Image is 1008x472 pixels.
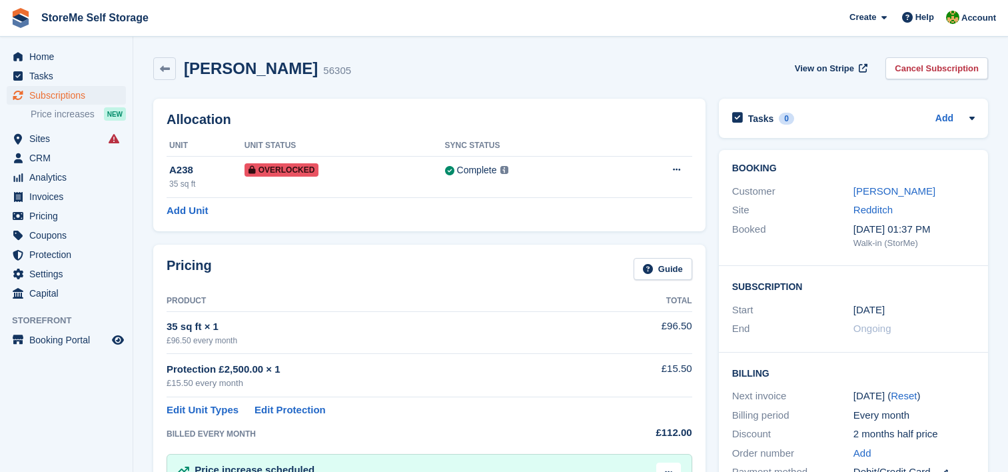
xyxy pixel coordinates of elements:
[110,332,126,348] a: Preview store
[795,62,854,75] span: View on Stripe
[167,362,595,377] div: Protection £2,500.00 × 1
[7,265,126,283] a: menu
[853,427,975,442] div: 2 months half price
[29,207,109,225] span: Pricing
[849,11,876,24] span: Create
[935,111,953,127] a: Add
[29,129,109,148] span: Sites
[961,11,996,25] span: Account
[7,331,126,349] a: menu
[445,135,617,157] th: Sync Status
[29,67,109,85] span: Tasks
[748,113,774,125] h2: Tasks
[323,63,351,79] div: 56305
[7,67,126,85] a: menu
[254,403,326,418] a: Edit Protection
[109,133,119,144] i: Smart entry sync failures have occurred
[29,86,109,105] span: Subscriptions
[167,112,692,127] h2: Allocation
[595,425,692,441] div: £112.00
[457,163,497,177] div: Complete
[167,203,208,219] a: Add Unit
[29,149,109,167] span: CRM
[167,135,245,157] th: Unit
[732,222,853,250] div: Booked
[732,427,853,442] div: Discount
[853,303,885,318] time: 2024-11-01 01:00:00 UTC
[853,446,871,461] a: Add
[732,163,975,174] h2: Booking
[31,107,126,121] a: Price increases NEW
[7,187,126,206] a: menu
[732,184,853,199] div: Customer
[885,57,988,79] a: Cancel Subscription
[29,245,109,264] span: Protection
[7,226,126,245] a: menu
[167,403,239,418] a: Edit Unit Types
[789,57,870,79] a: View on Stripe
[167,428,595,440] div: BILLED EVERY MONTH
[732,389,853,404] div: Next invoice
[634,258,692,280] a: Guide
[595,354,692,397] td: £15.50
[167,258,212,280] h2: Pricing
[29,226,109,245] span: Coupons
[732,446,853,461] div: Order number
[7,207,126,225] a: menu
[779,113,794,125] div: 0
[29,331,109,349] span: Booking Portal
[7,168,126,187] a: menu
[12,314,133,327] span: Storefront
[104,107,126,121] div: NEW
[7,129,126,148] a: menu
[29,187,109,206] span: Invoices
[184,59,318,77] h2: [PERSON_NAME]
[853,204,893,215] a: Redditch
[167,335,595,347] div: £96.50 every month
[169,178,245,190] div: 35 sq ft
[7,149,126,167] a: menu
[853,408,975,423] div: Every month
[500,166,508,174] img: icon-info-grey-7440780725fd019a000dd9b08b2336e03edf1995a4989e88bcd33f0948082b44.svg
[595,291,692,312] th: Total
[732,408,853,423] div: Billing period
[7,245,126,264] a: menu
[891,390,917,401] a: Reset
[732,279,975,293] h2: Subscription
[245,163,319,177] span: Overlocked
[7,47,126,66] a: menu
[29,47,109,66] span: Home
[167,377,595,390] div: £15.50 every month
[29,265,109,283] span: Settings
[167,319,595,335] div: 35 sq ft × 1
[245,135,445,157] th: Unit Status
[946,11,959,24] img: StorMe
[29,168,109,187] span: Analytics
[732,203,853,218] div: Site
[853,237,975,250] div: Walk-in (StorMe)
[853,222,975,237] div: [DATE] 01:37 PM
[853,323,891,334] span: Ongoing
[915,11,934,24] span: Help
[31,108,95,121] span: Price increases
[11,8,31,28] img: stora-icon-8386f47178a22dfd0bd8f6a31ec36ba5ce8667c1dd55bd0f319d3a0aa187defe.svg
[7,284,126,303] a: menu
[36,7,154,29] a: StoreMe Self Storage
[853,389,975,404] div: [DATE] ( )
[732,303,853,318] div: Start
[7,86,126,105] a: menu
[732,321,853,337] div: End
[853,185,935,197] a: [PERSON_NAME]
[732,366,975,379] h2: Billing
[169,163,245,178] div: A238
[167,291,595,312] th: Product
[29,284,109,303] span: Capital
[595,311,692,353] td: £96.50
